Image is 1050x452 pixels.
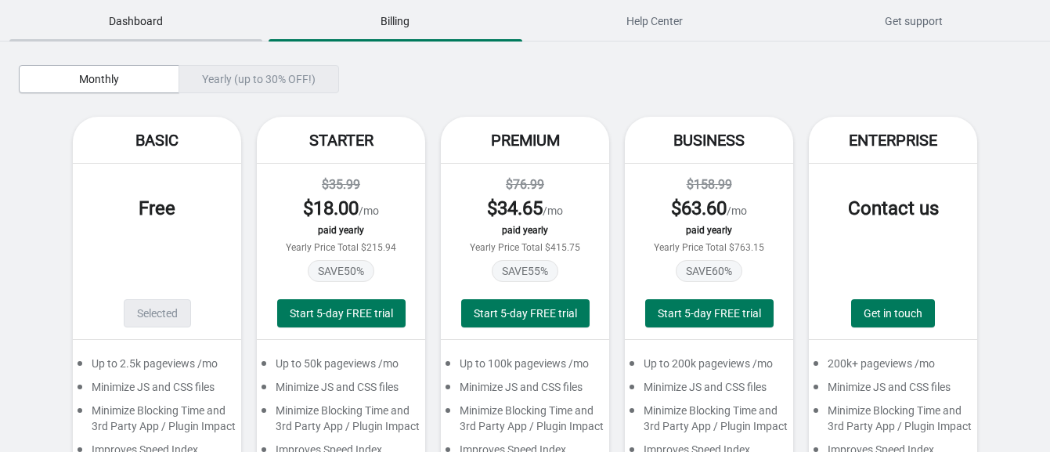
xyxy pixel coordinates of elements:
div: Minimize JS and CSS files [257,379,425,403]
div: Premium [441,117,609,164]
div: Business [625,117,793,164]
span: Contact us [848,197,939,219]
div: Starter [257,117,425,164]
div: Minimize Blocking Time and 3rd Party App / Plugin Impact [441,403,609,442]
span: Start 5-day FREE trial [290,307,393,320]
div: Minimize Blocking Time and 3rd Party App / Plugin Impact [73,403,241,442]
div: paid yearly [456,225,594,236]
div: $76.99 [456,175,594,194]
div: Yearly Price Total $215.94 [272,242,410,253]
span: Billing [269,7,521,35]
span: SAVE 50 % [308,260,374,282]
span: Free [139,197,175,219]
div: Minimize JS and CSS files [809,379,977,403]
div: Enterprise [809,117,977,164]
div: Up to 200k pageviews /mo [625,356,793,379]
button: Monthly [19,65,179,93]
div: Basic [73,117,241,164]
div: Up to 50k pageviews /mo [257,356,425,379]
div: Minimize JS and CSS files [73,379,241,403]
div: $158.99 [640,175,778,194]
span: Get in touch [864,307,922,320]
div: Minimize Blocking Time and 3rd Party App / Plugin Impact [625,403,793,442]
button: Start 5-day FREE trial [277,299,406,327]
div: paid yearly [640,225,778,236]
div: /mo [456,196,594,221]
span: SAVE 55 % [492,260,558,282]
div: Yearly Price Total $763.15 [640,242,778,253]
div: Minimize JS and CSS files [625,379,793,403]
div: /mo [272,196,410,221]
span: $ 34.65 [487,197,543,219]
button: Start 5-day FREE trial [461,299,590,327]
div: Up to 100k pageviews /mo [441,356,609,379]
span: Get support [788,7,1041,35]
button: Dashboard [6,1,265,42]
span: Monthly [79,73,119,85]
a: Get in touch [851,299,935,327]
div: Minimize JS and CSS files [441,379,609,403]
div: $35.99 [272,175,410,194]
div: 200k+ pageviews /mo [809,356,977,379]
span: $ 63.60 [671,197,727,219]
div: /mo [640,196,778,221]
span: Dashboard [9,7,262,35]
div: Minimize Blocking Time and 3rd Party App / Plugin Impact [809,403,977,442]
div: Minimize Blocking Time and 3rd Party App / Plugin Impact [257,403,425,442]
span: Start 5-day FREE trial [474,307,577,320]
div: Yearly Price Total $415.75 [456,242,594,253]
span: $ 18.00 [303,197,359,219]
div: Up to 2.5k pageviews /mo [73,356,241,379]
span: Start 5-day FREE trial [658,307,761,320]
div: paid yearly [272,225,410,236]
button: Start 5-day FREE trial [645,299,774,327]
span: SAVE 60 % [676,260,742,282]
span: Help Center [529,7,781,35]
